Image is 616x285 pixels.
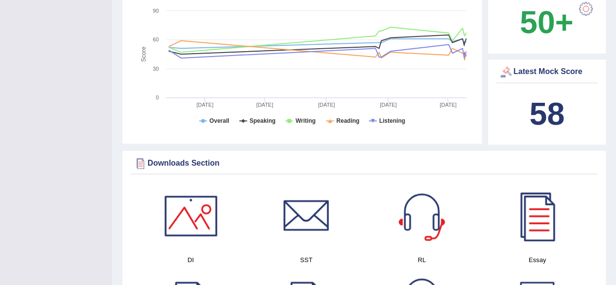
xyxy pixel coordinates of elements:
[296,117,316,124] tspan: Writing
[369,255,475,265] h4: RL
[529,96,564,132] b: 58
[499,65,595,79] div: Latest Mock Score
[153,66,159,72] text: 30
[156,95,159,100] text: 0
[153,8,159,14] text: 90
[196,102,213,108] tspan: [DATE]
[140,46,147,62] tspan: Score
[336,117,359,124] tspan: Reading
[133,156,595,171] div: Downloads Section
[380,102,397,108] tspan: [DATE]
[440,102,457,108] tspan: [DATE]
[138,255,243,265] h4: DI
[520,4,573,40] b: 50+
[256,102,273,108] tspan: [DATE]
[249,117,275,124] tspan: Speaking
[485,255,590,265] h4: Essay
[318,102,335,108] tspan: [DATE]
[209,117,229,124] tspan: Overall
[379,117,405,124] tspan: Listening
[153,37,159,42] text: 60
[253,255,359,265] h4: SST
